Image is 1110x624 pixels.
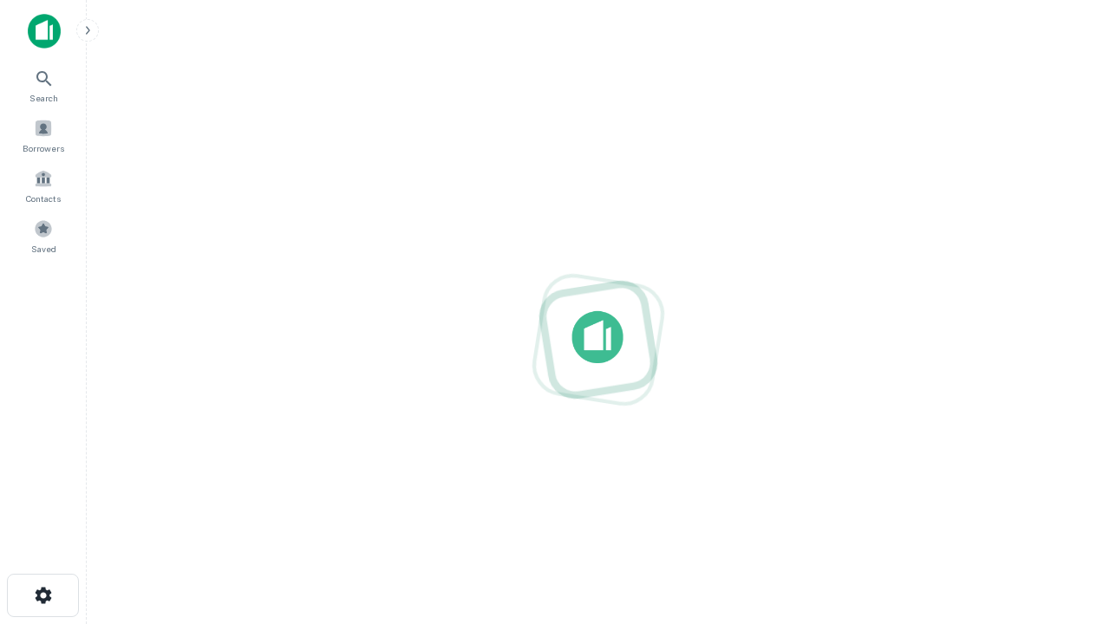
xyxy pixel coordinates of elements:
span: Borrowers [23,141,64,155]
iframe: Chat Widget [1023,430,1110,513]
a: Borrowers [5,112,82,159]
a: Contacts [5,162,82,209]
span: Saved [31,242,56,256]
a: Search [5,62,82,108]
span: Contacts [26,192,61,205]
span: Search [29,91,58,105]
a: Saved [5,212,82,259]
img: capitalize-icon.png [28,14,61,49]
